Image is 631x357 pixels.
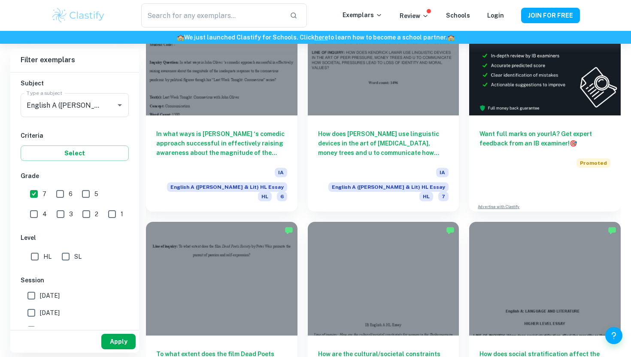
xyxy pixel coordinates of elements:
h6: In what ways is [PERSON_NAME] ‘s comedic approach successful in effectively raising awareness abo... [156,129,287,157]
a: Want full marks on yourIA? Get expert feedback from an IB examiner!PromotedAdvertise with Clastify [469,2,621,212]
img: Clastify logo [51,7,106,24]
a: Schools [446,12,470,19]
button: JOIN FOR FREE [521,8,580,23]
a: In what ways is [PERSON_NAME] ‘s comedic approach successful in effectively raising awareness abo... [146,2,297,212]
span: [DATE] [40,291,60,300]
span: 6 [69,189,73,199]
span: SL [74,252,82,261]
span: 6 [277,192,287,201]
span: HL [258,192,272,201]
h6: Criteria [21,131,129,140]
span: 4 [42,209,47,219]
a: Advertise with Clastify [478,204,519,210]
img: Marked [446,226,455,235]
button: Help and Feedback [605,327,622,344]
span: 1 [121,209,123,219]
img: Thumbnail [469,2,621,115]
span: IA [436,168,449,177]
span: 7 [42,189,46,199]
button: Apply [101,334,136,349]
span: Promoted [576,158,610,168]
h6: Want full marks on your IA ? Get expert feedback from an IB examiner! [479,129,610,148]
span: HL [419,192,433,201]
h6: We just launched Clastify for Schools. Click to learn how to become a school partner. [2,33,629,42]
img: Marked [285,226,293,235]
span: [DATE] [40,308,60,318]
h6: Filter exemplars [10,48,139,72]
label: Type a subject [27,89,62,97]
span: HL [43,252,52,261]
span: IA [275,168,287,177]
span: 🏫 [177,34,184,41]
span: 2 [95,209,98,219]
img: Marked [608,226,616,235]
input: Search for any exemplars... [141,3,283,27]
p: Review [400,11,429,21]
a: here [315,34,328,41]
span: [DATE] [40,325,60,335]
span: English A ([PERSON_NAME] & Lit) HL Essay [328,182,449,192]
button: Open [114,99,126,111]
h6: Level [21,233,129,242]
h6: How does [PERSON_NAME] use linguistic devices in the art of [MEDICAL_DATA], money trees and u to ... [318,129,449,157]
p: Exemplars [343,10,382,20]
span: 🏫 [447,34,455,41]
span: 3 [69,209,73,219]
h6: Grade [21,171,129,181]
span: 🎯 [570,140,577,147]
span: English A ([PERSON_NAME] & Lit) HL Essay [167,182,287,192]
span: 7 [438,192,449,201]
a: Login [487,12,504,19]
h6: Subject [21,79,129,88]
h6: Session [21,275,129,285]
button: Select [21,145,129,161]
span: 5 [94,189,98,199]
a: How does [PERSON_NAME] use linguistic devices in the art of [MEDICAL_DATA], money trees and u to ... [308,2,459,212]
